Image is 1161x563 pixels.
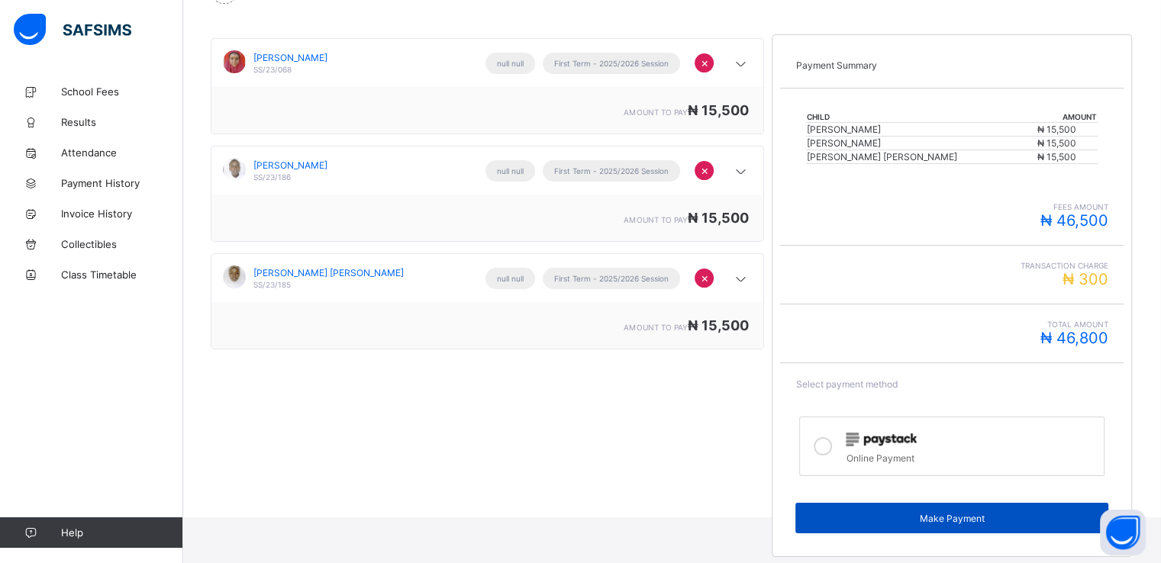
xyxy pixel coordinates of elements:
[806,111,1037,123] th: Child
[806,150,1037,164] td: [PERSON_NAME] [PERSON_NAME]
[624,323,687,332] span: amount to pay
[497,59,524,68] span: null null
[61,146,183,159] span: Attendance
[806,123,1037,137] td: [PERSON_NAME]
[700,55,708,70] span: ×
[211,253,764,349] div: [object Object]
[253,280,291,289] span: SS/23/185
[211,146,764,242] div: [object Object]
[1100,510,1146,555] button: Open asap
[795,60,1108,71] p: Payment Summary
[732,272,750,287] i: arrow
[795,261,1108,270] span: Transaction charge
[61,269,183,281] span: Class Timetable
[624,108,687,117] span: amount to pay
[1063,270,1108,288] span: ₦ 300
[1037,137,1076,149] span: ₦ 15,500
[807,513,1097,524] span: Make Payment
[624,215,687,224] span: amount to pay
[1040,211,1108,230] span: ₦ 46,500
[795,320,1108,329] span: Total Amount
[253,159,327,171] span: [PERSON_NAME]
[687,102,748,118] span: ₦ 15,500
[1037,111,1098,123] th: Amount
[732,56,750,72] i: arrow
[795,202,1108,211] span: fees amount
[554,274,669,283] span: First Term - 2025/2026 Session
[253,65,292,74] span: SS/23/068
[1037,124,1076,135] span: ₦ 15,500
[554,59,669,68] span: First Term - 2025/2026 Session
[700,162,708,178] span: ×
[1037,151,1076,162] span: ₦ 15,500
[61,526,182,539] span: Help
[61,177,183,189] span: Payment History
[1040,329,1108,347] span: ₦ 46,800
[61,85,183,98] span: School Fees
[61,116,183,128] span: Results
[253,52,327,63] span: [PERSON_NAME]
[732,164,750,179] i: arrow
[497,166,524,175] span: null null
[14,14,131,46] img: safsims
[61,208,183,220] span: Invoice History
[806,137,1037,150] td: [PERSON_NAME]
[687,317,748,333] span: ₦ 15,500
[497,274,524,283] span: null null
[795,378,897,390] span: Select payment method
[211,38,764,134] div: [object Object]
[687,210,748,226] span: ₦ 15,500
[253,267,404,278] span: [PERSON_NAME] [PERSON_NAME]
[253,172,291,182] span: SS/23/186
[846,433,917,446] img: paystack.0b99254114f7d5403c0525f3550acd03.svg
[554,166,669,175] span: First Term - 2025/2026 Session
[61,238,183,250] span: Collectibles
[700,270,708,285] span: ×
[846,449,1096,464] div: Online Payment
